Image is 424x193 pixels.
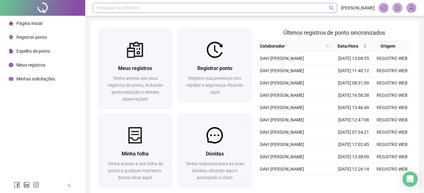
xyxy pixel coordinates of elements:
span: Minhas solicitações [16,76,55,81]
span: Registrar ponto [16,35,47,40]
span: DAVI [PERSON_NAME] [260,68,304,73]
span: facebook [14,182,20,188]
div: Open Intercom Messenger [403,172,418,187]
span: Tenha acesso a sua folha de ponto a qualquer momento. Basta clicar aqui! [108,161,163,180]
span: search [329,6,334,10]
span: search [325,44,329,48]
td: [DATE] 13:46:49 [334,102,373,114]
span: clock-circle [9,63,13,67]
span: Tenha respostas para as suas dúvidas clicando aqui e acessando o chat! [185,161,244,180]
td: [DATE] 17:02:45 [334,138,373,151]
span: home [9,21,13,26]
td: REGISTRO WEB [373,89,411,102]
td: REGISTRO WEB [373,102,411,114]
span: DAVI [PERSON_NAME] [260,154,304,159]
a: Minha folhaTenha acesso a sua folha de ponto a qualquer momento. Basta clicar aqui! [98,114,172,187]
td: REGISTRO WEB [373,77,411,89]
span: Tenha acesso aos seus registros de ponto, incluindo geolocalização e demais observações! [108,76,163,102]
span: bell [395,5,400,11]
td: [DATE] 12:26:14 [334,163,373,175]
span: environment [9,35,13,39]
span: DAVI [PERSON_NAME] [260,80,304,85]
td: REGISTRO WEB [373,65,411,77]
td: REGISTRO WEB [373,163,411,175]
span: DAVI [PERSON_NAME] [260,130,304,135]
span: Dúvidas [206,151,224,157]
td: [DATE] 13:08:55 [334,52,373,65]
td: [DATE] 07:34:21 [334,126,373,138]
td: REGISTRO WEB [373,114,411,126]
td: [DATE] 12:47:08 [334,114,373,126]
span: Data/Hora [334,43,361,50]
a: Registrar pontoRegistre sua presença com rapidez e segurança clicando aqui! [177,28,252,102]
span: Meus registros [118,65,152,71]
td: REGISTRO WEB [373,151,411,163]
span: DAVI [PERSON_NAME] [260,117,304,122]
span: Espelho de ponto [16,49,50,54]
span: Últimos registros de ponto sincronizados [283,29,385,36]
span: schedule [9,77,13,81]
td: REGISTRO WEB [373,126,411,138]
span: DAVI [PERSON_NAME] [260,93,304,98]
span: linkedin [23,182,30,188]
span: DAVI [PERSON_NAME] [260,167,304,172]
span: Registrar ponto [197,65,232,71]
span: Colaborador [260,43,323,50]
th: Data/Hora [332,40,369,52]
span: Página inicial [16,21,42,26]
span: DAVI [PERSON_NAME] [260,105,304,110]
td: [DATE] 11:40:12 [334,65,373,77]
span: search [324,41,331,51]
td: [DATE] 16:58:38 [334,89,373,102]
td: [DATE] 08:51:29 [334,175,373,188]
span: Registre sua presença com rapidez e segurança clicando aqui! [186,76,243,95]
a: DúvidasTenha respostas para as suas dúvidas clicando aqui e acessando o chat! [177,114,252,187]
td: [DATE] 08:31:09 [334,77,373,89]
span: DAVI [PERSON_NAME] [260,56,304,61]
span: file [9,49,13,53]
td: REGISTRO WEB [373,138,411,151]
td: [DATE] 13:38:09 [334,151,373,163]
span: Meus registros [16,62,45,67]
td: REGISTRO WEB [373,52,411,65]
span: Minha folha [122,151,149,157]
span: [PERSON_NAME] [341,4,375,11]
td: REGISTRO WEB [373,175,411,188]
span: instagram [33,182,39,188]
th: Origem [369,40,407,52]
span: DAVI [PERSON_NAME] [260,142,304,147]
a: Meus registrosTenha acesso aos seus registros de ponto, incluindo geolocalização e demais observa... [98,28,172,109]
span: notification [381,5,386,11]
span: left [67,183,71,188]
img: 91416 [407,3,416,13]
